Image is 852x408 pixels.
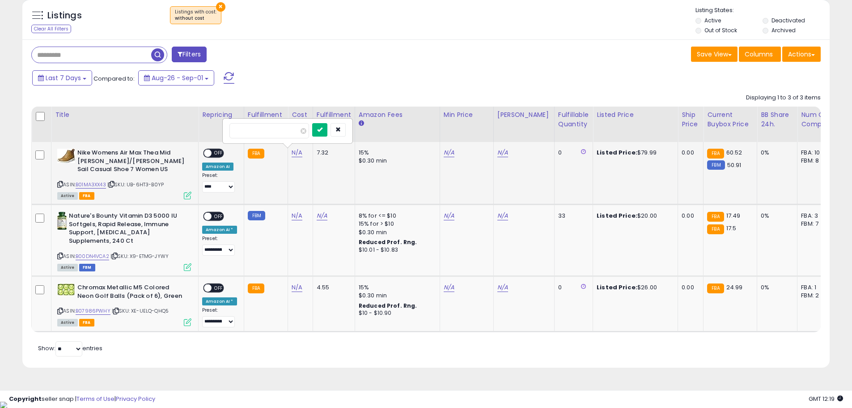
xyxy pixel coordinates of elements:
[727,161,742,169] span: 50.91
[761,212,790,220] div: 0%
[558,149,586,157] div: 0
[359,292,433,300] div: $0.30 min
[216,2,225,12] button: ×
[212,213,226,220] span: OFF
[359,110,436,120] div: Amazon Fees
[682,149,696,157] div: 0.00
[202,226,237,234] div: Amazon AI *
[497,283,508,292] a: N/A
[212,150,226,157] span: OFF
[558,212,586,220] div: 33
[497,110,551,120] div: [PERSON_NAME]
[31,25,71,33] div: Clear All Filters
[558,110,589,129] div: Fulfillable Quantity
[69,212,178,247] b: Nature's Bounty Vitamin D3 5000 IU Softgels, Rapid Release, Immune Support, [MEDICAL_DATA] Supple...
[682,212,696,220] div: 0.00
[761,110,793,129] div: BB Share 24h.
[202,172,237,193] div: Preset:
[9,395,42,403] strong: Copyright
[317,211,327,220] a: N/A
[597,283,637,292] b: Listed Price:
[57,192,78,200] span: All listings currently available for purchase on Amazon
[57,212,67,230] img: 41kIghiG3nL._SL40_.jpg
[682,283,696,292] div: 0.00
[782,47,821,62] button: Actions
[497,148,508,157] a: N/A
[79,264,95,271] span: FBM
[292,283,302,292] a: N/A
[248,149,264,159] small: FBA
[317,283,348,292] div: 4.55
[739,47,781,62] button: Columns
[116,395,155,403] a: Privacy Policy
[292,110,309,120] div: Cost
[801,149,831,157] div: FBA: 10
[707,160,725,170] small: FBM
[175,9,216,22] span: Listings with cost :
[801,283,831,292] div: FBA: 1
[704,17,721,24] label: Active
[57,319,78,326] span: All listings currently available for purchase on Amazon
[77,283,186,302] b: Chromax Metallic M5 Colored Neon Golf Balls (Pack of 6), Green
[76,181,106,189] a: B01MA3XX43
[444,148,454,157] a: N/A
[359,212,433,220] div: 8% for <= $10
[745,50,773,59] span: Columns
[77,149,186,176] b: Nike Womens Air Max Thea Mid [PERSON_NAME]/[PERSON_NAME] Sail Casual Shoe 7 Women US
[597,211,637,220] b: Listed Price:
[248,110,284,120] div: Fulfillment
[38,344,102,352] span: Show: entries
[359,149,433,157] div: 15%
[707,110,753,129] div: Current Buybox Price
[172,47,207,62] button: Filters
[202,297,237,305] div: Amazon AI *
[597,212,671,220] div: $20.00
[317,110,351,129] div: Fulfillment Cost
[497,211,508,220] a: N/A
[359,157,433,165] div: $0.30 min
[695,6,830,15] p: Listing States:
[761,283,790,292] div: 0%
[707,212,724,222] small: FBA
[359,309,433,317] div: $10 - $10.90
[707,224,724,234] small: FBA
[57,212,191,270] div: ASIN:
[79,319,94,326] span: FBA
[726,211,741,220] span: 17.49
[76,307,110,315] a: B07986PWHY
[110,253,169,260] span: | SKU: X9-ETMG-JYWY
[726,148,742,157] span: 60.52
[9,395,155,404] div: seller snap | |
[292,211,302,220] a: N/A
[359,302,417,309] b: Reduced Prof. Rng.
[444,283,454,292] a: N/A
[46,73,81,82] span: Last 7 Days
[359,246,433,254] div: $10.01 - $10.83
[746,94,821,102] div: Displaying 1 to 3 of 3 items
[359,220,433,228] div: 15% for > $10
[597,149,671,157] div: $79.99
[212,284,226,292] span: OFF
[597,110,674,120] div: Listed Price
[57,264,78,271] span: All listings currently available for purchase on Amazon
[359,283,433,292] div: 15%
[57,149,191,198] div: ASIN:
[32,70,92,86] button: Last 7 Days
[317,149,348,157] div: 7.32
[359,228,433,236] div: $0.30 min
[801,220,831,228] div: FBM: 7
[47,9,82,22] h5: Listings
[76,253,109,260] a: B00DN4VCA2
[444,211,454,220] a: N/A
[112,307,169,314] span: | SKU: XE-UELQ-QHQ5
[707,149,724,159] small: FBA
[771,26,796,34] label: Archived
[152,73,203,82] span: Aug-26 - Sep-01
[558,283,586,292] div: 0
[79,192,94,200] span: FBA
[809,395,843,403] span: 2025-09-9 12:19 GMT
[93,74,135,83] span: Compared to:
[801,110,834,129] div: Num of Comp.
[57,283,75,296] img: 51xCk0k2vKL._SL40_.jpg
[597,283,671,292] div: $26.00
